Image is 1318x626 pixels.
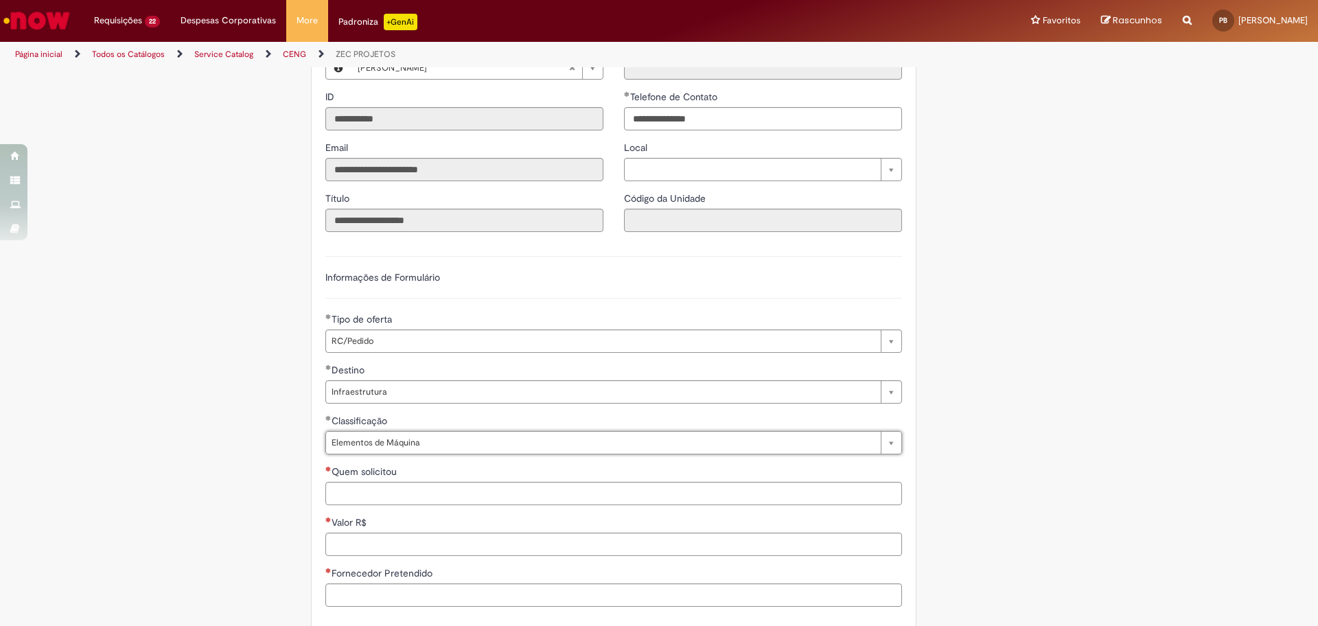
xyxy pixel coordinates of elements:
ul: Trilhas de página [10,42,868,67]
input: Departamento [624,56,902,80]
span: Telefone de Contato [630,91,720,103]
a: Página inicial [15,49,62,60]
input: Título [325,209,603,232]
div: Padroniza [338,14,417,30]
label: Somente leitura - Título [325,192,352,205]
span: Tipo de oferta [332,313,395,325]
span: Somente leitura - Fornecedor Pretendido [332,567,435,579]
input: ID [325,107,603,130]
span: Somente leitura - Quem solicitou [332,465,400,478]
input: Valor R$ [325,533,902,556]
span: Somente leitura - Código da Unidade [624,192,708,205]
span: Necessários [325,568,332,573]
abbr: Limpar campo Favorecido [562,57,582,79]
button: Favorecido, Visualizar este registro Paulo Eduardo Bueno Braz [326,57,351,79]
a: Service Catalog [194,49,253,60]
span: Necessários [325,466,332,472]
span: Infraestrutura [332,381,874,403]
a: Rascunhos [1101,14,1162,27]
label: Somente leitura - Código da Unidade [624,192,708,205]
label: Informações de Formulário [325,271,440,283]
span: Somente leitura - Valor R$ [332,516,369,529]
p: +GenAi [384,14,417,30]
span: Somente leitura - Destino [332,364,367,376]
a: [PERSON_NAME]Limpar campo Favorecido [351,57,603,79]
a: CENG [283,49,306,60]
span: Somente leitura - ID [325,91,337,103]
label: Somente leitura - ID [325,90,337,104]
input: Email [325,158,603,181]
span: Rascunhos [1113,14,1162,27]
span: Somente leitura - Classificação [332,415,390,427]
span: [PERSON_NAME] [358,57,568,79]
span: Somente leitura - Título [325,192,352,205]
a: Limpar campo Local [624,158,902,181]
span: Necessários [325,517,332,522]
span: Obrigatório Preenchido [325,314,332,319]
span: 22 [145,16,160,27]
a: Todos os Catálogos [92,49,165,60]
img: ServiceNow [1,7,72,34]
span: Elementos de Máquina [332,432,874,454]
input: Fornecedor Pretendido [325,583,902,607]
span: More [297,14,318,27]
span: RC/Pedido [332,330,874,352]
span: Obrigatório Preenchido [325,364,332,370]
span: [PERSON_NAME] [1238,14,1308,26]
span: Favoritos [1043,14,1080,27]
span: Despesas Corporativas [181,14,276,27]
span: Obrigatório Preenchido [325,415,332,421]
input: Código da Unidade [624,209,902,232]
a: ZEC PROJETOS [336,49,395,60]
span: Local [624,141,650,154]
input: Telefone de Contato [624,107,902,130]
span: Requisições [94,14,142,27]
input: Quem solicitou [325,482,902,505]
label: Somente leitura - Email [325,141,351,154]
span: PB [1219,16,1227,25]
span: Obrigatório Preenchido [624,91,630,97]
